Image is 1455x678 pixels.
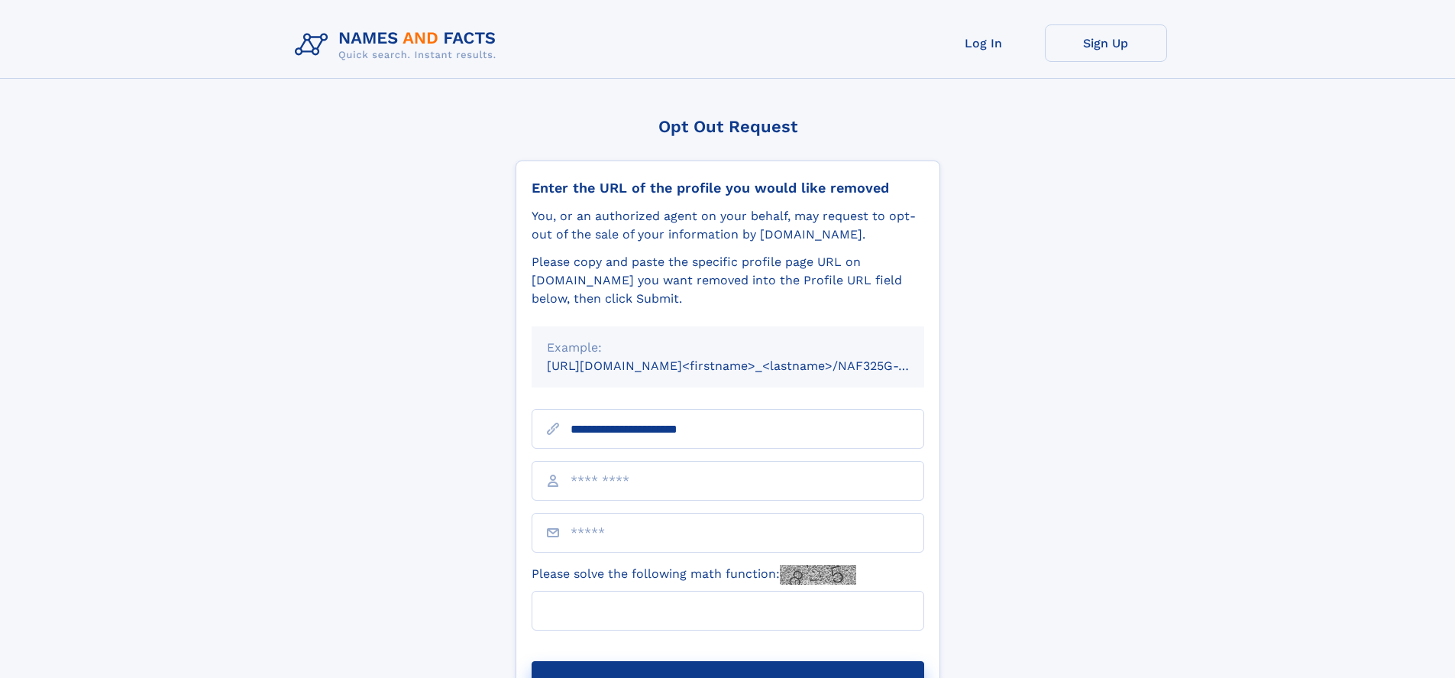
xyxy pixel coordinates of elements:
small: [URL][DOMAIN_NAME]<firstname>_<lastname>/NAF325G-xxxxxxxx [547,358,953,373]
div: You, or an authorized agent on your behalf, may request to opt-out of the sale of your informatio... [532,207,924,244]
a: Sign Up [1045,24,1167,62]
img: Logo Names and Facts [289,24,509,66]
div: Opt Out Request [516,117,940,136]
div: Enter the URL of the profile you would like removed [532,180,924,196]
div: Example: [547,339,909,357]
div: Please copy and paste the specific profile page URL on [DOMAIN_NAME] you want removed into the Pr... [532,253,924,308]
label: Please solve the following math function: [532,565,856,585]
a: Log In [923,24,1045,62]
